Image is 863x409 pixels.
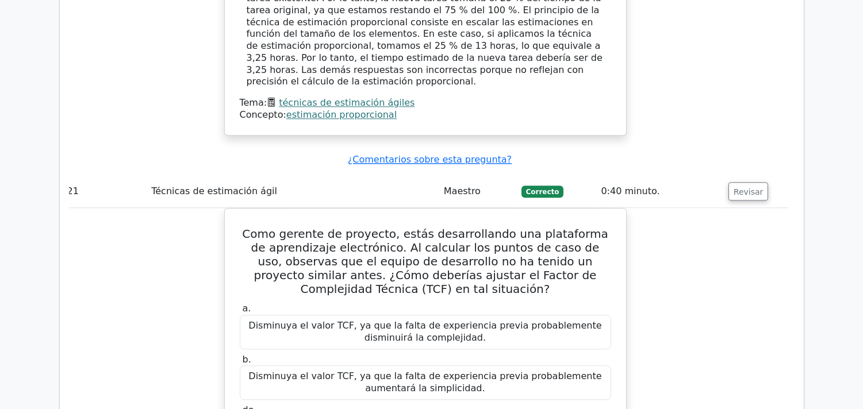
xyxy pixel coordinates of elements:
font: 21 [67,186,79,196]
button: Revisar [728,182,769,200]
font: Disminuya el valor TCF, ya que la falta de experiencia previa probablemente aumentará la simplici... [248,371,601,393]
font: Maestro [444,186,481,196]
a: técnicas de estimación ágiles [279,97,415,108]
font: Concepto: [240,109,286,120]
font: Tema: [240,97,267,108]
font: b. [243,354,251,365]
a: estimación proporcional [286,109,397,120]
font: Como gerente de proyecto, estás desarrollando una plataforma de aprendizaje electrónico. Al calcu... [242,227,608,296]
font: Revisar [734,187,764,196]
a: ¿Comentarios sobre esta pregunta? [348,154,512,165]
font: Disminuya el valor TCF, ya que la falta de experiencia previa probablemente disminuirá la complej... [248,320,601,343]
font: Correcto [526,188,559,196]
font: 0:40 minuto. [601,186,660,196]
font: Técnicas de estimación ágil [151,186,277,196]
font: a. [243,303,251,314]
